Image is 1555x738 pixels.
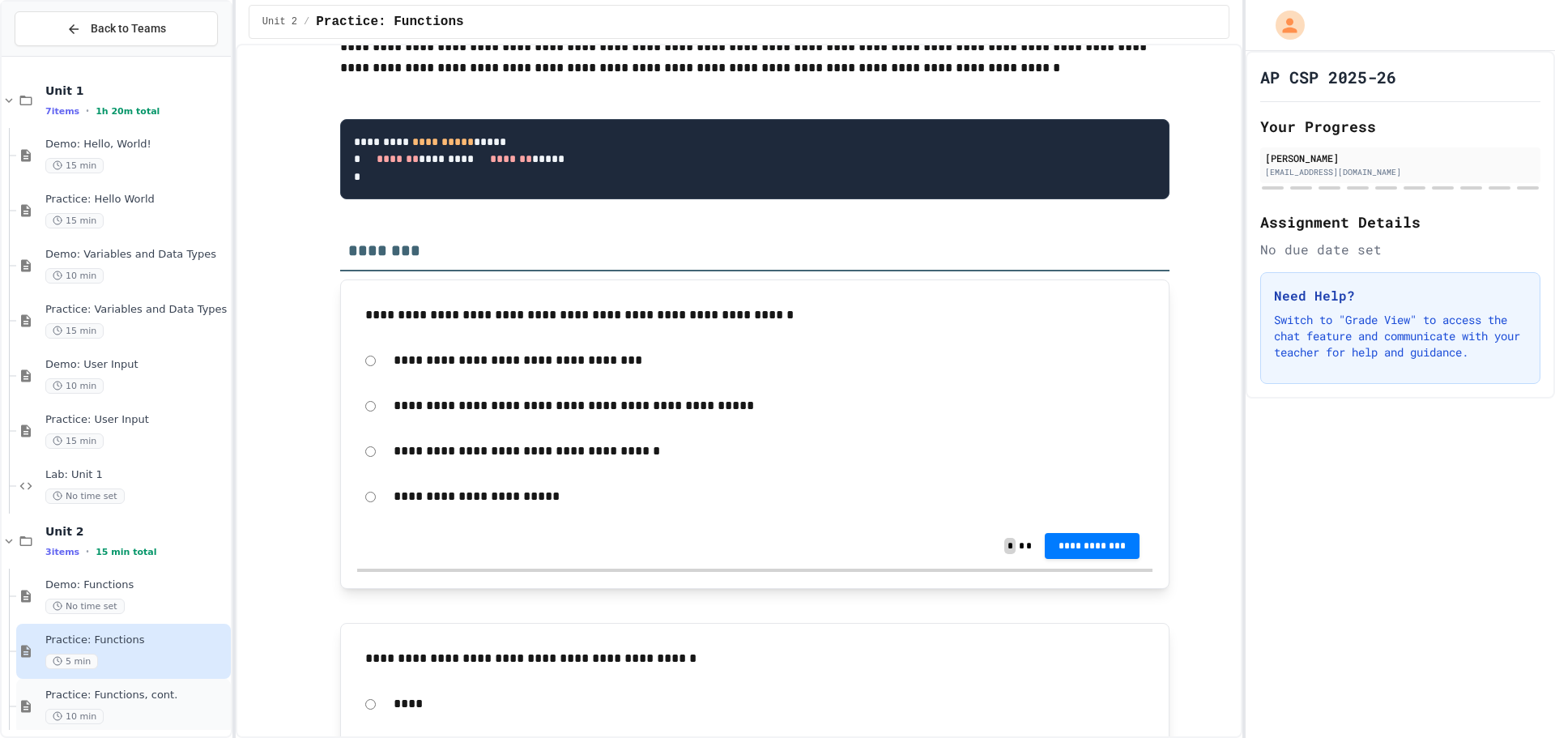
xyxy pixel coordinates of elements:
[45,83,228,98] span: Unit 1
[45,413,228,427] span: Practice: User Input
[45,654,98,669] span: 5 min
[304,15,309,28] span: /
[1260,115,1540,138] h2: Your Progress
[45,689,228,702] span: Practice: Functions, cont.
[45,248,228,262] span: Demo: Variables and Data Types
[45,303,228,317] span: Practice: Variables and Data Types
[45,709,104,724] span: 10 min
[45,468,228,482] span: Lab: Unit 1
[45,547,79,557] span: 3 items
[86,105,89,117] span: •
[45,138,228,151] span: Demo: Hello, World!
[91,20,166,37] span: Back to Teams
[45,599,125,614] span: No time set
[45,524,228,539] span: Unit 2
[1259,6,1309,44] div: My Account
[262,15,297,28] span: Unit 2
[96,547,156,557] span: 15 min total
[45,488,125,504] span: No time set
[86,545,89,558] span: •
[45,633,228,647] span: Practice: Functions
[45,268,104,284] span: 10 min
[1274,312,1527,360] p: Switch to "Grade View" to access the chat feature and communicate with your teacher for help and ...
[1265,166,1536,178] div: [EMAIL_ADDRESS][DOMAIN_NAME]
[45,378,104,394] span: 10 min
[45,193,228,207] span: Practice: Hello World
[1260,66,1396,88] h1: AP CSP 2025-26
[15,11,218,46] button: Back to Teams
[1274,286,1527,305] h3: Need Help?
[316,12,463,32] span: Practice: Functions
[1260,211,1540,233] h2: Assignment Details
[45,358,228,372] span: Demo: User Input
[96,106,160,117] span: 1h 20m total
[45,578,228,592] span: Demo: Functions
[45,323,104,339] span: 15 min
[45,433,104,449] span: 15 min
[45,106,79,117] span: 7 items
[45,213,104,228] span: 15 min
[1265,151,1536,165] div: [PERSON_NAME]
[45,158,104,173] span: 15 min
[1260,240,1540,259] div: No due date set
